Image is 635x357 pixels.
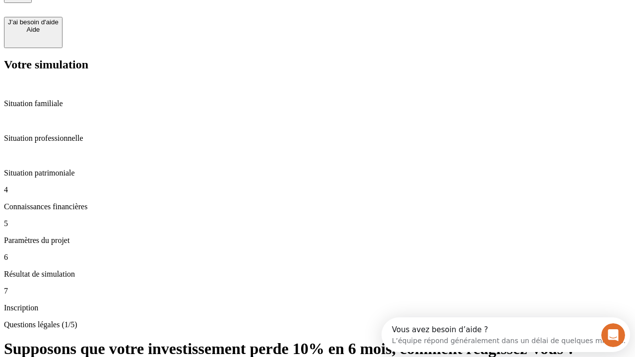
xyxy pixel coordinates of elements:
button: J’ai besoin d'aideAide [4,17,63,48]
iframe: Intercom live chat discovery launcher [381,317,630,352]
p: Situation familiale [4,99,631,108]
p: 4 [4,185,631,194]
p: 5 [4,219,631,228]
p: Situation patrimoniale [4,169,631,178]
iframe: Intercom live chat [601,323,625,347]
div: L’équipe répond généralement dans un délai de quelques minutes. [10,16,244,27]
div: Ouvrir le Messenger Intercom [4,4,273,31]
h2: Votre simulation [4,58,631,71]
div: J’ai besoin d'aide [8,18,59,26]
p: 6 [4,253,631,262]
p: Situation professionnelle [4,134,631,143]
p: 7 [4,287,631,296]
p: Inscription [4,303,631,312]
div: Vous avez besoin d’aide ? [10,8,244,16]
p: Questions légales (1/5) [4,320,631,329]
div: Aide [8,26,59,33]
p: Paramètres du projet [4,236,631,245]
p: Connaissances financières [4,202,631,211]
p: Résultat de simulation [4,270,631,279]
